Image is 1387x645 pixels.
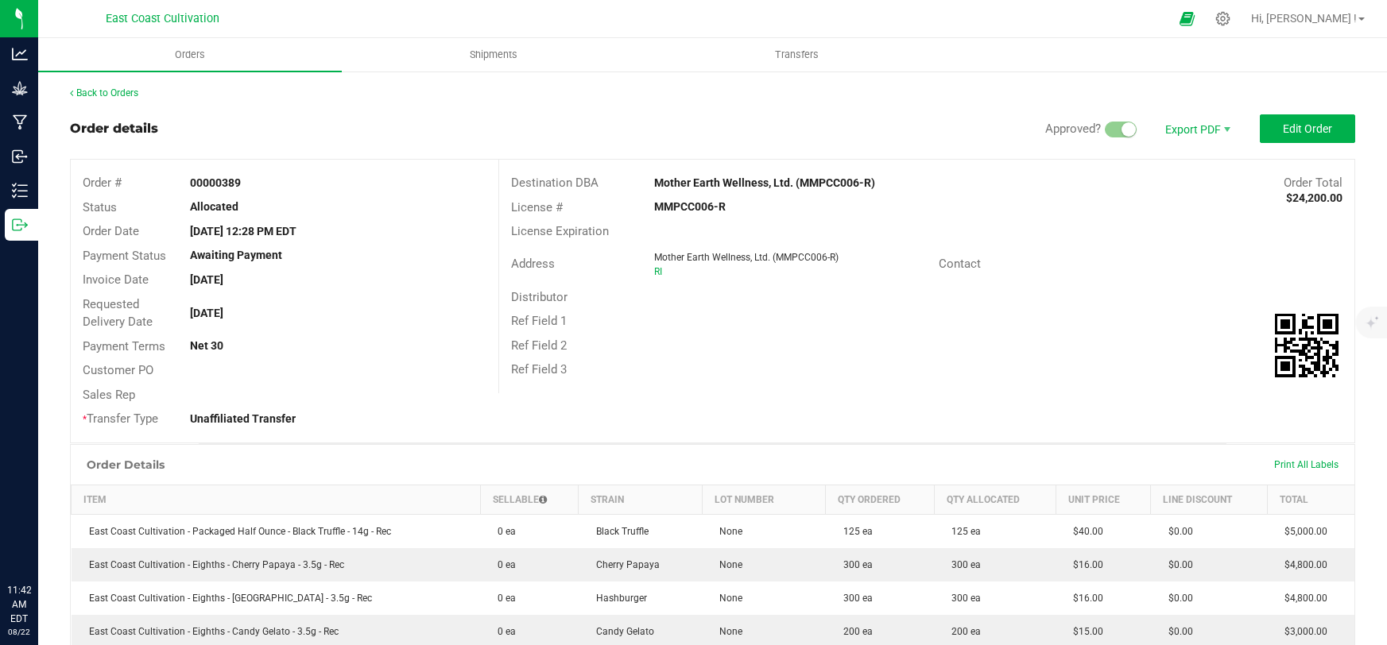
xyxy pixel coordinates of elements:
[342,38,645,71] a: Shipments
[835,559,873,570] span: 300 ea
[1251,12,1357,25] span: Hi, [PERSON_NAME] !
[1149,114,1244,143] li: Export PDF
[1169,3,1205,34] span: Open Ecommerce Menu
[12,114,28,130] inline-svg: Manufacturing
[826,485,935,514] th: Qty Ordered
[943,593,981,604] span: 300 ea
[16,518,64,566] iframe: Resource center
[835,526,873,537] span: 125 ea
[83,224,139,238] span: Order Date
[81,526,391,537] span: East Coast Cultivation - Packaged Half Ounce - Black Truffle - 14g - Rec
[190,412,296,425] strong: Unaffiliated Transfer
[153,48,227,62] span: Orders
[654,266,662,277] span: RI
[711,526,742,537] span: None
[12,149,28,164] inline-svg: Inbound
[190,225,296,238] strong: [DATE] 12:28 PM EDT
[83,249,166,263] span: Payment Status
[1160,526,1193,537] span: $0.00
[190,249,282,261] strong: Awaiting Payment
[83,297,153,330] span: Requested Delivery Date
[83,388,135,402] span: Sales Rep
[1275,314,1339,377] img: Scan me!
[1274,459,1339,470] span: Print All Labels
[654,200,726,213] strong: MMPCC006-R
[12,183,28,199] inline-svg: Inventory
[754,48,840,62] span: Transfers
[943,559,981,570] span: 300 ea
[511,362,567,377] span: Ref Field 3
[7,583,31,626] p: 11:42 AM EDT
[83,200,117,214] span: Status
[190,339,223,352] strong: Net 30
[654,176,875,189] strong: Mother Earth Wellness, Ltd. (MMPCC006-R)
[1267,485,1354,514] th: Total
[579,485,702,514] th: Strain
[1277,593,1327,604] span: $4,800.00
[588,526,649,537] span: Black Truffle
[1045,122,1101,136] span: Approved?
[190,273,223,286] strong: [DATE]
[1283,122,1332,135] span: Edit Order
[38,38,342,71] a: Orders
[480,485,578,514] th: Sellable
[711,559,742,570] span: None
[1284,176,1342,190] span: Order Total
[490,526,516,537] span: 0 ea
[1277,559,1327,570] span: $4,800.00
[1160,626,1193,637] span: $0.00
[702,485,825,514] th: Lot Number
[81,593,372,604] span: East Coast Cultivation - Eighths - [GEOGRAPHIC_DATA] - 3.5g - Rec
[12,80,28,96] inline-svg: Grow
[835,593,873,604] span: 300 ea
[106,12,219,25] span: East Coast Cultivation
[1065,526,1103,537] span: $40.00
[588,559,660,570] span: Cherry Papaya
[1213,11,1233,26] div: Manage settings
[7,626,31,638] p: 08/22
[588,626,654,637] span: Candy Gelato
[1275,314,1339,377] qrcode: 00000389
[12,46,28,62] inline-svg: Analytics
[1277,626,1327,637] span: $3,000.00
[943,526,981,537] span: 125 ea
[943,626,981,637] span: 200 ea
[190,200,238,213] strong: Allocated
[1056,485,1150,514] th: Unit Price
[72,485,481,514] th: Item
[1151,485,1268,514] th: Line Discount
[511,257,555,271] span: Address
[490,593,516,604] span: 0 ea
[711,626,742,637] span: None
[190,307,223,319] strong: [DATE]
[87,458,165,471] h1: Order Details
[12,217,28,233] inline-svg: Outbound
[934,485,1056,514] th: Qty Allocated
[81,626,339,637] span: East Coast Cultivation - Eighths - Candy Gelato - 3.5g - Rec
[490,559,516,570] span: 0 ea
[511,314,567,328] span: Ref Field 1
[654,252,839,263] span: Mother Earth Wellness, Ltd. (MMPCC006-R)
[711,593,742,604] span: None
[939,257,981,271] span: Contact
[1065,559,1103,570] span: $16.00
[83,363,153,377] span: Customer PO
[1277,526,1327,537] span: $5,000.00
[83,176,122,190] span: Order #
[511,176,599,190] span: Destination DBA
[448,48,539,62] span: Shipments
[70,87,138,98] a: Back to Orders
[1065,626,1103,637] span: $15.00
[1286,191,1342,204] strong: $24,200.00
[1260,114,1355,143] button: Edit Order
[490,626,516,637] span: 0 ea
[645,38,949,71] a: Transfers
[835,626,873,637] span: 200 ea
[1160,559,1193,570] span: $0.00
[511,200,563,214] span: License #
[83,339,165,353] span: Payment Terms
[1065,593,1103,604] span: $16.00
[47,516,66,535] iframe: Resource center unread badge
[190,176,241,189] strong: 00000389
